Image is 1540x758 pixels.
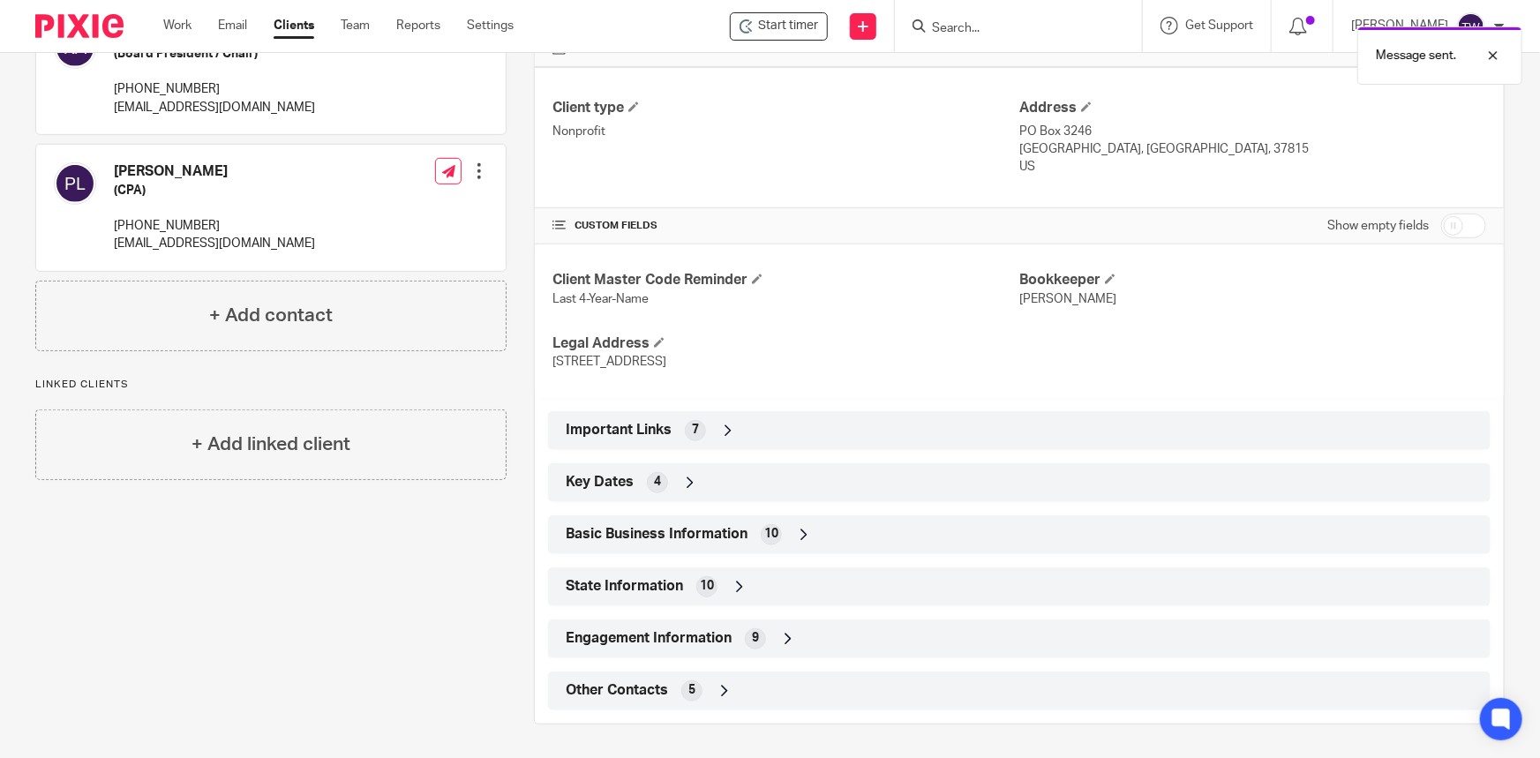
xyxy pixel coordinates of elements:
div: HOLA Lakeway [730,12,828,41]
span: 10 [764,525,778,543]
a: Work [163,17,192,34]
p: Message sent. [1376,47,1456,64]
span: Start timer [758,17,818,35]
h4: Legal Address [552,334,1019,353]
img: svg%3E [1457,12,1485,41]
span: Engagement Information [566,629,732,648]
h4: Client Master Code Reminder [552,271,1019,289]
span: Important Links [566,421,672,439]
p: Nonprofit [552,123,1019,140]
a: Team [341,17,370,34]
span: Key Dates [566,473,634,492]
span: Basic Business Information [566,525,747,544]
h5: (Board President / Chair) [114,45,315,63]
img: Pixie [35,14,124,38]
span: 7 [692,421,699,439]
span: 10 [700,577,714,595]
h4: + Add linked client [192,431,350,458]
h4: Client type [552,99,1019,117]
a: Settings [467,17,514,34]
h5: (CPA) [114,182,315,199]
h4: [PERSON_NAME] [114,162,315,181]
span: State Information [566,577,683,596]
a: Reports [396,17,440,34]
img: svg%3E [54,162,96,205]
a: Email [218,17,247,34]
p: [EMAIL_ADDRESS][DOMAIN_NAME] [114,99,315,116]
a: Clients [274,17,314,34]
span: 4 [654,473,661,491]
span: [PERSON_NAME] [1019,293,1116,305]
span: Last 4-Year-Name [552,293,649,305]
span: 5 [688,681,695,699]
p: [EMAIL_ADDRESS][DOMAIN_NAME] [114,235,315,252]
span: 9 [752,629,759,647]
label: Show empty fields [1327,217,1429,235]
p: Linked clients [35,378,507,392]
h4: Bookkeeper [1019,271,1486,289]
h4: + Add contact [209,302,333,329]
p: [GEOGRAPHIC_DATA], [GEOGRAPHIC_DATA], 37815 [1019,140,1486,158]
span: [STREET_ADDRESS] [552,356,666,368]
h4: Address [1019,99,1486,117]
span: Other Contacts [566,681,668,700]
p: [PHONE_NUMBER] [114,80,315,98]
p: US [1019,158,1486,176]
p: [PHONE_NUMBER] [114,217,315,235]
h4: CUSTOM FIELDS [552,219,1019,233]
p: PO Box 3246 [1019,123,1486,140]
